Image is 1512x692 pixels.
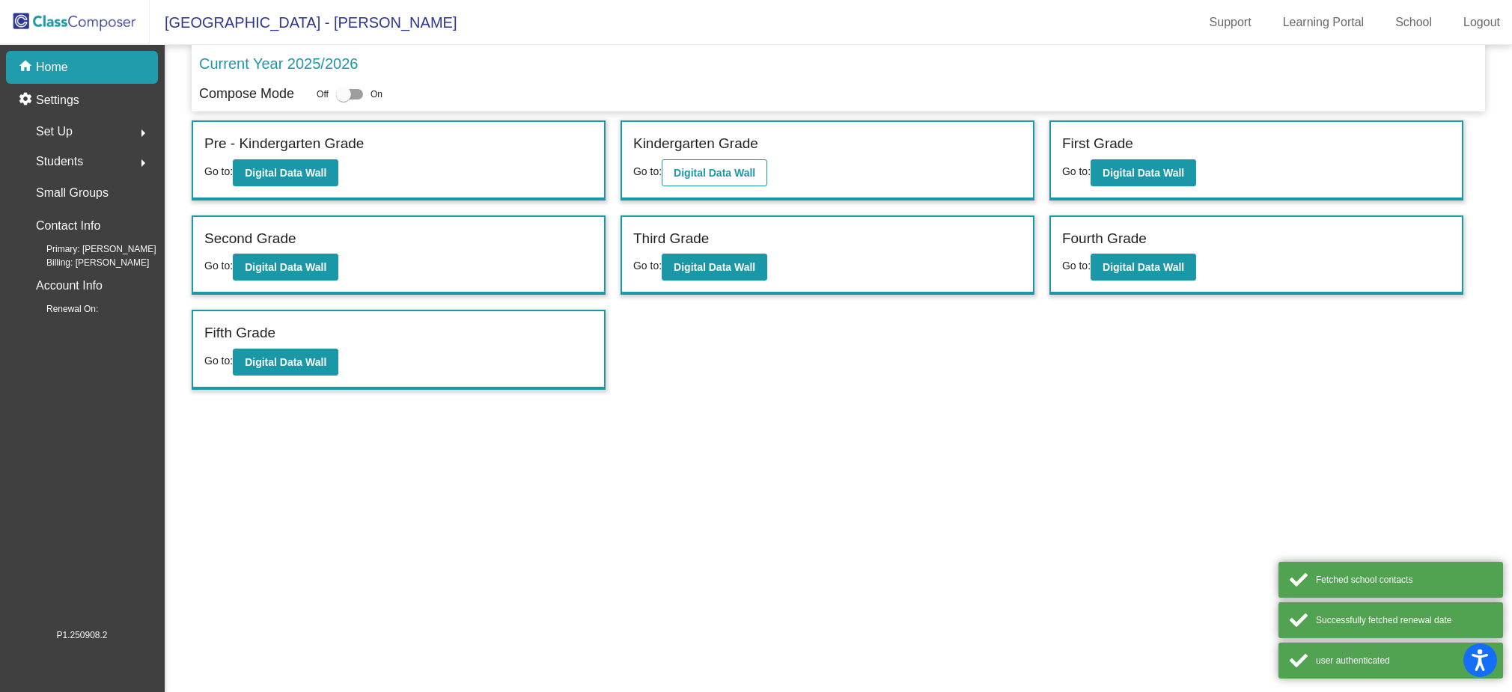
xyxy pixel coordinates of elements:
[233,349,338,376] button: Digital Data Wall
[1451,10,1512,34] a: Logout
[36,58,68,76] p: Home
[1271,10,1377,34] a: Learning Portal
[1316,654,1492,667] div: user authenticated
[674,167,755,179] b: Digital Data Wall
[233,159,338,186] button: Digital Data Wall
[18,58,36,76] mat-icon: home
[371,88,382,101] span: On
[1316,613,1492,627] div: Successfully fetched renewal date
[1091,254,1196,281] button: Digital Data Wall
[204,355,233,367] span: Go to:
[1062,133,1133,155] label: First Grade
[1091,159,1196,186] button: Digital Data Wall
[245,167,326,179] b: Digital Data Wall
[1103,167,1184,179] b: Digital Data Wall
[245,356,326,368] b: Digital Data Wall
[36,215,100,236] p: Contact Info
[633,165,662,177] span: Go to:
[1198,10,1263,34] a: Support
[134,124,152,142] mat-icon: arrow_right
[317,88,329,101] span: Off
[633,133,758,155] label: Kindergarten Grade
[204,260,233,272] span: Go to:
[36,151,83,172] span: Students
[674,261,755,273] b: Digital Data Wall
[1062,165,1091,177] span: Go to:
[662,254,767,281] button: Digital Data Wall
[134,154,152,172] mat-icon: arrow_right
[245,261,326,273] b: Digital Data Wall
[204,165,233,177] span: Go to:
[18,91,36,109] mat-icon: settings
[1062,260,1091,272] span: Go to:
[633,260,662,272] span: Go to:
[1316,573,1492,587] div: Fetched school contacts
[36,91,79,109] p: Settings
[22,242,156,256] span: Primary: [PERSON_NAME]
[150,10,457,34] span: [GEOGRAPHIC_DATA] - [PERSON_NAME]
[662,159,767,186] button: Digital Data Wall
[1062,228,1147,250] label: Fourth Grade
[36,183,109,203] p: Small Groups
[233,254,338,281] button: Digital Data Wall
[199,52,358,75] p: Current Year 2025/2026
[633,228,709,250] label: Third Grade
[199,84,294,104] p: Compose Mode
[22,302,98,316] span: Renewal On:
[1383,10,1444,34] a: School
[22,256,149,269] span: Billing: [PERSON_NAME]
[1103,261,1184,273] b: Digital Data Wall
[36,121,73,142] span: Set Up
[204,228,296,250] label: Second Grade
[36,275,103,296] p: Account Info
[204,133,364,155] label: Pre - Kindergarten Grade
[204,322,275,344] label: Fifth Grade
